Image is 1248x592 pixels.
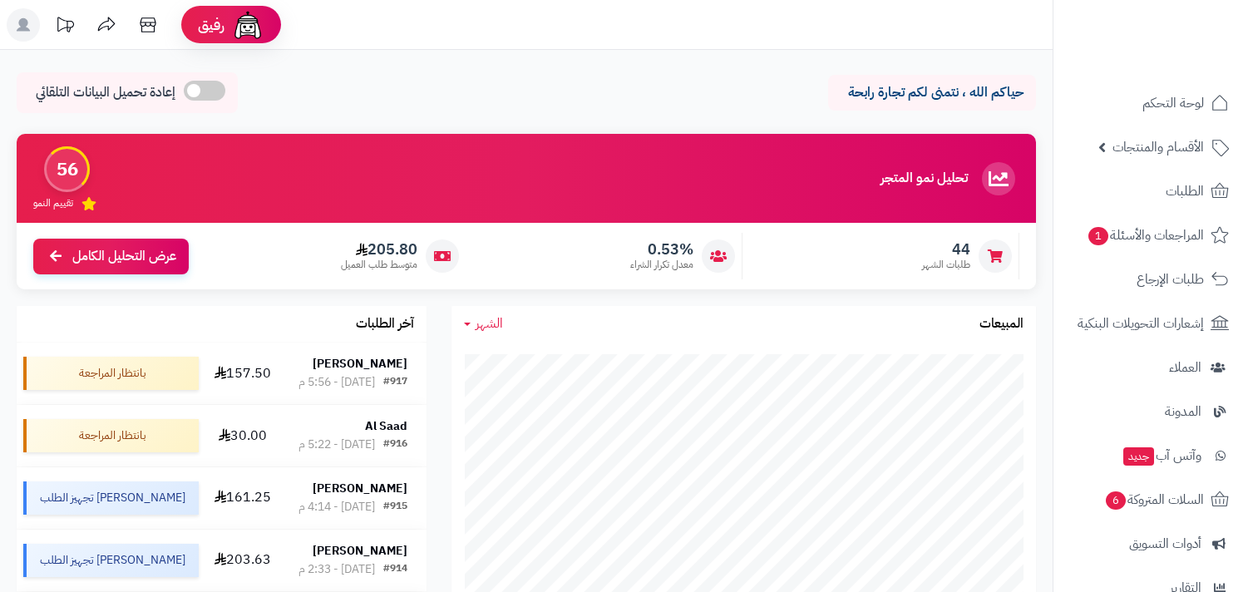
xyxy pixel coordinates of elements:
[979,317,1024,332] h3: المبيعات
[1169,356,1201,379] span: العملاء
[205,343,279,404] td: 157.50
[298,374,375,391] div: [DATE] - 5:56 م
[1063,436,1238,476] a: وآتس آبجديد
[313,480,407,497] strong: [PERSON_NAME]
[1063,524,1238,564] a: أدوات التسويق
[1166,180,1204,203] span: الطلبات
[922,240,970,259] span: 44
[72,247,176,266] span: عرض التحليل الكامل
[341,258,417,272] span: متوسط طلب العميل
[298,437,375,453] div: [DATE] - 5:22 م
[383,561,407,578] div: #914
[383,499,407,516] div: #915
[1137,268,1204,291] span: طلبات الإرجاع
[1106,491,1126,510] span: 6
[1063,171,1238,211] a: الطلبات
[205,530,279,591] td: 203.63
[476,313,503,333] span: الشهر
[298,499,375,516] div: [DATE] - 4:14 م
[881,171,968,186] h3: تحليل نمو المتجر
[922,258,970,272] span: طلبات الشهر
[231,8,264,42] img: ai-face.png
[1063,480,1238,520] a: السلات المتروكة6
[1129,532,1201,555] span: أدوات التسويق
[841,83,1024,102] p: حياكم الله ، نتمنى لكم تجارة رابحة
[383,374,407,391] div: #917
[341,240,417,259] span: 205.80
[313,355,407,372] strong: [PERSON_NAME]
[630,240,693,259] span: 0.53%
[33,239,189,274] a: عرض التحليل الكامل
[23,357,199,390] div: بانتظار المراجعة
[1063,83,1238,123] a: لوحة التحكم
[198,15,224,35] span: رفيق
[205,405,279,466] td: 30.00
[464,314,503,333] a: الشهر
[23,419,199,452] div: بانتظار المراجعة
[23,544,199,577] div: [PERSON_NAME] تجهيز الطلب
[1087,224,1204,247] span: المراجعات والأسئلة
[1063,348,1238,387] a: العملاء
[365,417,407,435] strong: Al Saad
[630,258,693,272] span: معدل تكرار الشراء
[1122,444,1201,467] span: وآتس آب
[1063,303,1238,343] a: إشعارات التحويلات البنكية
[1123,447,1154,466] span: جديد
[1088,227,1108,245] span: 1
[1104,488,1204,511] span: السلات المتروكة
[1063,215,1238,255] a: المراجعات والأسئلة1
[298,561,375,578] div: [DATE] - 2:33 م
[1078,312,1204,335] span: إشعارات التحويلات البنكية
[1063,392,1238,432] a: المدونة
[313,542,407,560] strong: [PERSON_NAME]
[33,196,73,210] span: تقييم النمو
[205,467,279,529] td: 161.25
[1165,400,1201,423] span: المدونة
[36,83,175,102] span: إعادة تحميل البيانات التلقائي
[44,8,86,46] a: تحديثات المنصة
[1142,91,1204,115] span: لوحة التحكم
[1063,259,1238,299] a: طلبات الإرجاع
[383,437,407,453] div: #916
[1112,136,1204,159] span: الأقسام والمنتجات
[23,481,199,515] div: [PERSON_NAME] تجهيز الطلب
[356,317,414,332] h3: آخر الطلبات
